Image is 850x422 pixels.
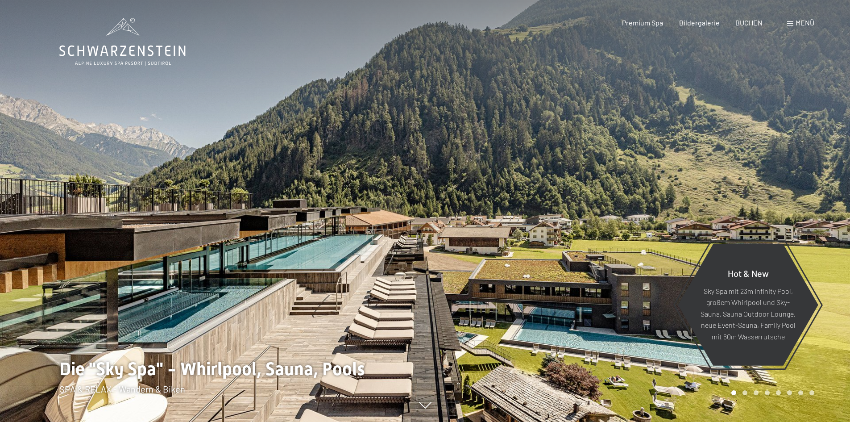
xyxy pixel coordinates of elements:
div: Carousel Page 7 [798,390,803,395]
div: Carousel Page 5 [776,390,781,395]
span: Menü [796,18,814,27]
div: Carousel Pagination [728,390,814,395]
div: Carousel Page 1 (Current Slide) [731,390,736,395]
div: Carousel Page 8 [809,390,814,395]
div: Carousel Page 4 [765,390,770,395]
div: Carousel Page 2 [742,390,747,395]
span: Hot & New [728,267,769,278]
a: BUCHEN [735,18,763,27]
div: Carousel Page 3 [754,390,759,395]
p: Sky Spa mit 23m Infinity Pool, großem Whirlpool und Sky-Sauna, Sauna Outdoor Lounge, neue Event-S... [700,285,796,342]
a: Hot & New Sky Spa mit 23m Infinity Pool, großem Whirlpool und Sky-Sauna, Sauna Outdoor Lounge, ne... [677,243,819,366]
div: Carousel Page 6 [787,390,792,395]
a: Premium Spa [622,18,663,27]
a: Bildergalerie [679,18,720,27]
